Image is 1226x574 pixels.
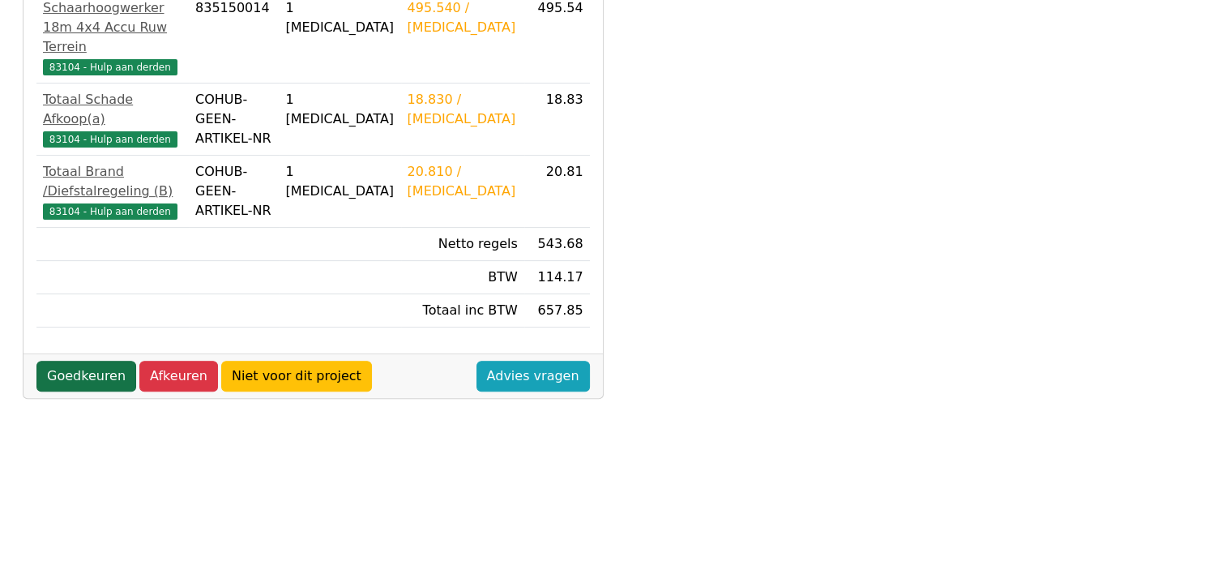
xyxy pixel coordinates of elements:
[408,162,518,201] div: 20.810 / [MEDICAL_DATA]
[524,228,590,261] td: 543.68
[43,90,182,129] div: Totaal Schade Afkoop(a)
[189,156,279,228] td: COHUB-GEEN-ARTIKEL-NR
[524,156,590,228] td: 20.81
[43,203,177,220] span: 83104 - Hulp aan derden
[524,294,590,328] td: 657.85
[476,361,590,392] a: Advies vragen
[43,162,182,221] a: Totaal Brand /Diefstalregeling (B)83104 - Hulp aan derden
[43,162,182,201] div: Totaal Brand /Diefstalregeling (B)
[189,84,279,156] td: COHUB-GEEN-ARTIKEL-NR
[401,228,524,261] td: Netto regels
[285,90,394,129] div: 1 [MEDICAL_DATA]
[524,261,590,294] td: 114.17
[524,84,590,156] td: 18.83
[43,131,177,148] span: 83104 - Hulp aan derden
[43,59,177,75] span: 83104 - Hulp aan derden
[285,162,394,201] div: 1 [MEDICAL_DATA]
[221,361,372,392] a: Niet voor dit project
[408,90,518,129] div: 18.830 / [MEDICAL_DATA]
[36,361,136,392] a: Goedkeuren
[401,294,524,328] td: Totaal inc BTW
[139,361,218,392] a: Afkeuren
[43,90,182,148] a: Totaal Schade Afkoop(a)83104 - Hulp aan derden
[401,261,524,294] td: BTW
